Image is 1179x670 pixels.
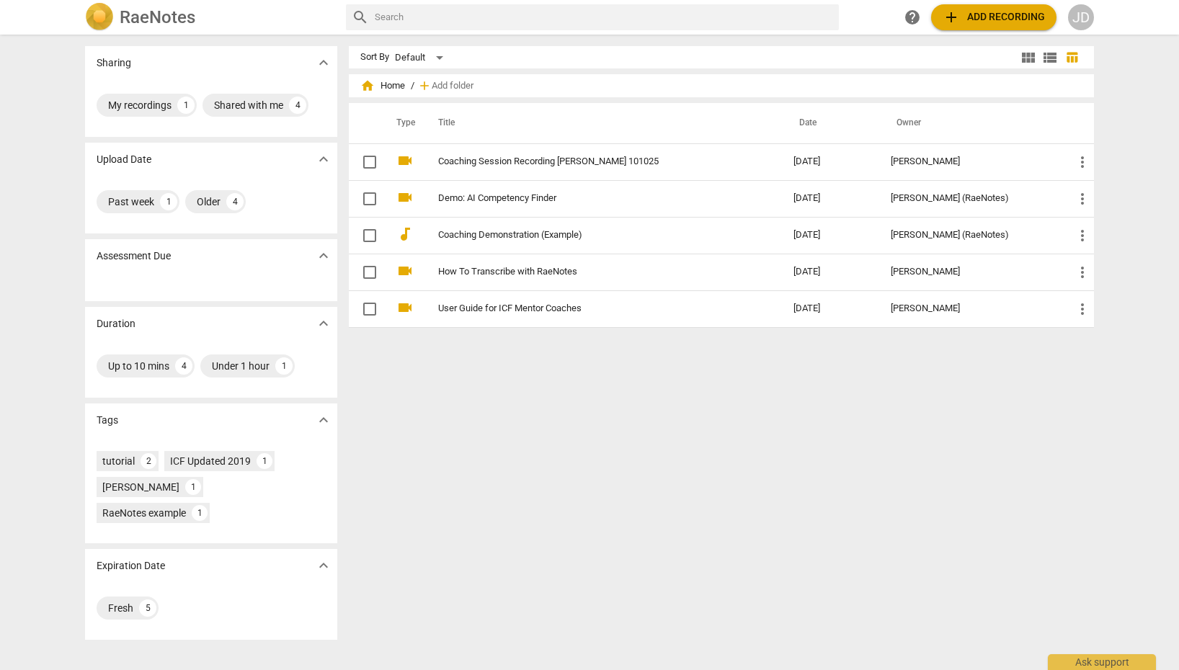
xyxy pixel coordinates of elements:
div: [PERSON_NAME] (RaeNotes) [891,230,1051,241]
div: 1 [275,357,293,375]
a: Help [899,4,925,30]
div: [PERSON_NAME] [891,303,1051,314]
span: videocam [396,262,414,280]
span: audiotrack [396,225,414,243]
div: Ask support [1048,654,1156,670]
div: ICF Updated 2019 [170,454,251,468]
span: videocam [396,152,414,169]
span: expand_more [315,151,332,168]
div: 1 [257,453,272,469]
a: Coaching Session Recording [PERSON_NAME] 101025 [438,156,742,167]
div: 4 [289,97,306,114]
div: RaeNotes example [102,506,186,520]
span: more_vert [1074,227,1091,244]
div: [PERSON_NAME] [891,156,1051,167]
button: Upload [931,4,1056,30]
span: view_module [1020,49,1037,66]
button: Show more [313,409,334,431]
img: Logo [85,3,114,32]
a: How To Transcribe with RaeNotes [438,267,742,277]
button: Show more [313,52,334,73]
a: LogoRaeNotes [85,3,334,32]
div: 2 [141,453,156,469]
div: Default [395,46,448,69]
button: Show more [313,245,334,267]
a: Demo: AI Competency Finder [438,193,742,204]
p: Expiration Date [97,558,165,573]
span: / [411,81,414,91]
p: Upload Date [97,152,151,167]
td: [DATE] [782,143,879,180]
span: add [417,79,432,93]
span: view_list [1041,49,1059,66]
button: Table view [1061,47,1082,68]
p: Assessment Due [97,249,171,264]
button: Tile view [1018,47,1039,68]
h2: RaeNotes [120,7,195,27]
a: User Guide for ICF Mentor Coaches [438,303,742,314]
div: Up to 10 mins [108,359,169,373]
th: Owner [879,103,1062,143]
span: videocam [396,299,414,316]
span: expand_more [315,315,332,332]
input: Search [375,6,833,29]
td: [DATE] [782,254,879,290]
div: tutorial [102,454,135,468]
th: Type [385,103,421,143]
div: [PERSON_NAME] (RaeNotes) [891,193,1051,204]
div: 4 [226,193,244,210]
th: Date [782,103,879,143]
span: expand_more [315,557,332,574]
div: 4 [175,357,192,375]
button: Show more [313,313,334,334]
span: add [943,9,960,26]
p: Sharing [97,55,131,71]
div: Sort By [360,52,389,63]
span: Add folder [432,81,473,91]
span: more_vert [1074,153,1091,171]
span: more_vert [1074,300,1091,318]
div: Past week [108,195,154,209]
div: [PERSON_NAME] [102,480,179,494]
span: table_chart [1065,50,1079,64]
a: Coaching Demonstration (Example) [438,230,742,241]
button: Show more [313,555,334,576]
button: Show more [313,148,334,170]
div: Shared with me [214,98,283,112]
span: expand_more [315,54,332,71]
span: expand_more [315,247,332,264]
span: videocam [396,189,414,206]
span: more_vert [1074,264,1091,281]
span: search [352,9,369,26]
div: Under 1 hour [212,359,270,373]
span: expand_more [315,411,332,429]
p: Duration [97,316,135,331]
div: 5 [139,599,156,617]
span: help [904,9,921,26]
div: 1 [185,479,201,495]
div: 1 [192,505,208,521]
span: more_vert [1074,190,1091,207]
span: home [360,79,375,93]
div: [PERSON_NAME] [891,267,1051,277]
button: List view [1039,47,1061,68]
td: [DATE] [782,290,879,327]
div: Older [197,195,221,209]
div: 1 [160,193,177,210]
td: [DATE] [782,217,879,254]
span: Add recording [943,9,1045,26]
button: JD [1068,4,1094,30]
th: Title [421,103,782,143]
div: Fresh [108,601,133,615]
td: [DATE] [782,180,879,217]
div: My recordings [108,98,172,112]
span: Home [360,79,405,93]
div: 1 [177,97,195,114]
p: Tags [97,413,118,428]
